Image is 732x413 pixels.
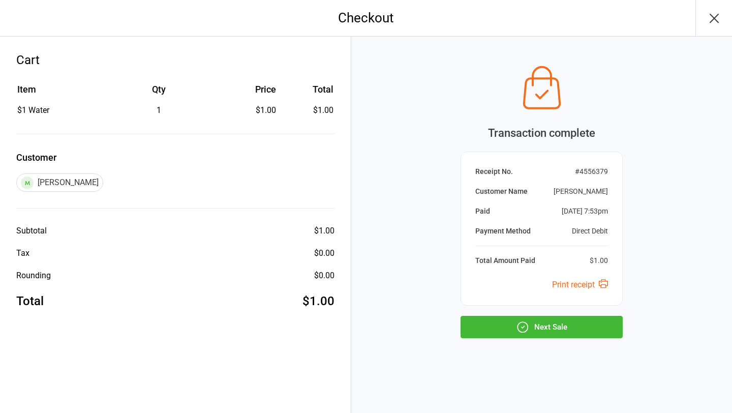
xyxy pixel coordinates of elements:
[314,270,334,282] div: $0.00
[280,104,333,116] td: $1.00
[552,280,608,289] a: Print receipt
[302,292,334,310] div: $1.00
[572,226,608,237] div: Direct Debit
[280,82,333,103] th: Total
[16,292,44,310] div: Total
[314,247,334,259] div: $0.00
[590,255,608,266] div: $1.00
[100,104,217,116] div: 1
[16,270,51,282] div: Rounding
[17,82,99,103] th: Item
[17,105,49,115] span: $1 Water
[475,226,531,237] div: Payment Method
[16,151,334,164] label: Customer
[100,82,217,103] th: Qty
[475,206,490,217] div: Paid
[16,51,334,69] div: Cart
[16,225,47,237] div: Subtotal
[16,247,29,259] div: Tax
[562,206,608,217] div: [DATE] 7:53pm
[218,82,276,96] div: Price
[218,104,276,116] div: $1.00
[314,225,334,237] div: $1.00
[475,166,513,177] div: Receipt No.
[16,173,103,192] div: [PERSON_NAME]
[554,186,608,197] div: [PERSON_NAME]
[575,166,608,177] div: # 4556379
[461,125,623,141] div: Transaction complete
[475,186,528,197] div: Customer Name
[461,316,623,338] button: Next Sale
[475,255,535,266] div: Total Amount Paid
